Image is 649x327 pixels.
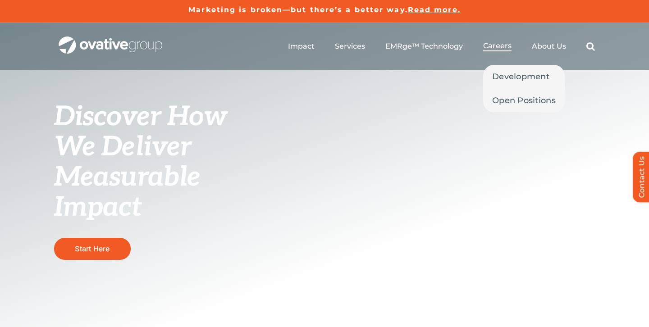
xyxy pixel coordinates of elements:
[483,41,512,50] span: Careers
[54,238,131,260] a: Start Here
[59,36,162,44] a: OG_Full_horizontal_WHT
[483,41,512,51] a: Careers
[532,42,566,51] a: About Us
[54,131,200,224] span: We Deliver Measurable Impact
[483,65,565,88] a: Development
[288,32,595,61] nav: Menu
[75,244,110,253] span: Start Here
[188,5,408,14] a: Marketing is broken—but there’s a better way.
[483,89,565,112] a: Open Positions
[408,5,461,14] a: Read more.
[288,42,315,51] a: Impact
[54,101,227,133] span: Discover How
[586,42,595,51] a: Search
[335,42,365,51] a: Services
[492,70,549,83] span: Development
[385,42,463,51] a: EMRge™ Technology
[492,94,556,107] span: Open Positions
